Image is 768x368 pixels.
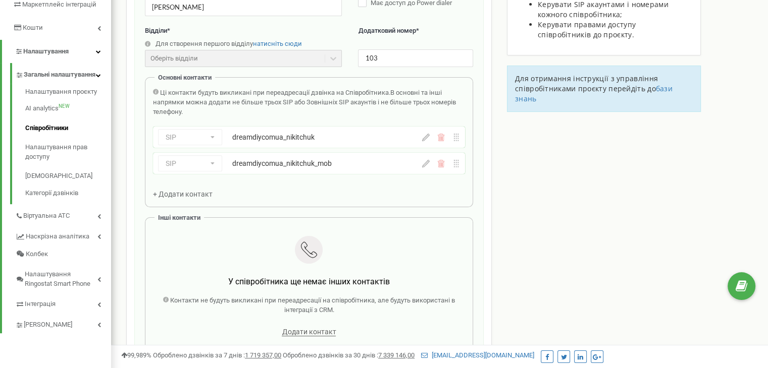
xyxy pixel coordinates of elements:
span: Віртуальна АТС [23,211,70,221]
a: Налаштування проєкту [25,87,111,99]
span: Оброблено дзвінків за 7 днів : [153,351,281,359]
span: Інтеграція [25,299,56,309]
span: Для отримання інструкції з управління співробітниками проєкту перейдіть до [515,74,658,93]
div: dreamdiycomua_nikitchuk_mob [232,158,386,168]
a: [EMAIL_ADDRESS][DOMAIN_NAME] [421,351,534,359]
a: Віртуальна АТС [15,204,111,225]
span: [PERSON_NAME] [24,320,72,330]
a: AI analyticsNEW [25,99,111,118]
a: [DEMOGRAPHIC_DATA] [25,166,111,186]
span: Інші контакти [158,214,200,221]
a: Колбек [15,246,111,263]
span: 99,989% [121,351,151,359]
div: dreamdiycomua_nikitchuk [232,132,386,142]
a: Налаштування [2,40,111,64]
a: Інтеграція [15,292,111,313]
span: Маркетплейс інтеграцій [22,1,96,8]
span: Ці контакти будуть викликані при переадресації дзвінка на Співробітника. [160,89,390,96]
span: Керувати правами доступу співробітників до проєкту. [538,20,636,39]
span: Додати контакт [282,328,336,336]
a: Налаштування Ringostat Smart Phone [15,263,111,292]
span: Налаштування Ringostat Smart Phone [25,270,97,288]
span: В основні та інші напрямки можна додати не більше трьох SIP або Зовнішніх SIP акаунтів і не більш... [153,89,456,115]
span: Наскрізна аналітика [26,232,89,241]
a: Категорії дзвінків [25,186,111,198]
u: 7 339 146,00 [378,351,415,359]
span: Відділи [145,27,167,34]
a: Співробітники [25,118,111,138]
span: Загальні налаштування [24,70,95,80]
span: + Додати контакт [153,190,213,198]
span: Основні контакти [158,74,212,81]
div: SIPdreamdiycomua_nikitchuk [153,127,465,148]
u: 1 719 357,00 [245,351,281,359]
div: SIPdreamdiycomua_nikitchuk_mob [153,153,465,174]
span: Додатковий номер [358,27,416,34]
a: бази знань [515,84,673,103]
a: Загальні налаштування [15,63,111,84]
span: У співробітника ще немає інших контактів [228,277,390,286]
span: Кошти [23,24,43,31]
span: Контакти не будуть викликані при переадресації на співробітника, але будуть використані в інтегра... [170,296,455,314]
span: Колбек [26,250,48,259]
a: Налаштування прав доступу [25,138,111,166]
a: натисніть сюди [253,40,302,47]
input: Вкажіть додатковий номер [358,49,473,67]
a: Наскрізна аналітика [15,225,111,246]
span: Налаштування [23,47,69,55]
span: Оброблено дзвінків за 30 днів : [283,351,415,359]
a: [PERSON_NAME] [15,313,111,334]
span: Для створення першого відділу [156,40,253,47]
